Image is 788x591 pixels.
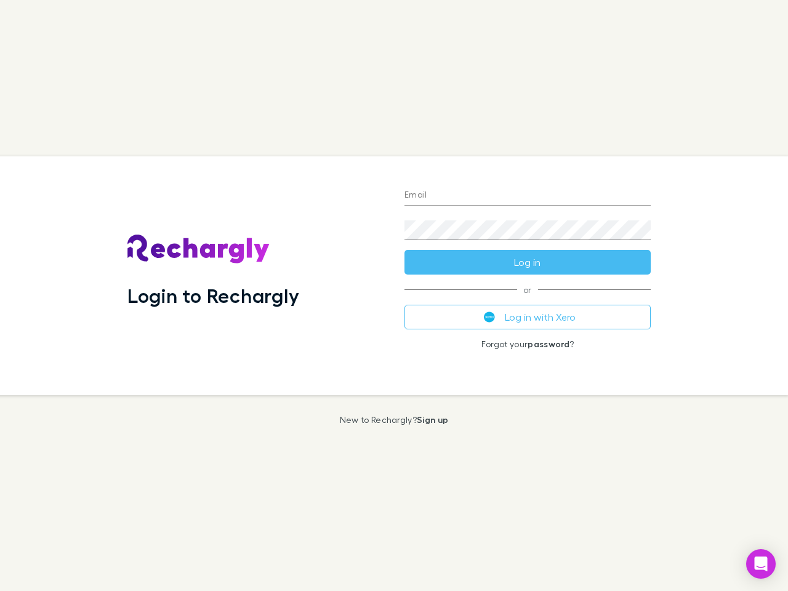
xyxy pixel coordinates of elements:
p: Forgot your ? [404,339,651,349]
h1: Login to Rechargly [127,284,299,307]
span: or [404,289,651,290]
div: Open Intercom Messenger [746,549,776,579]
button: Log in with Xero [404,305,651,329]
a: Sign up [417,414,448,425]
img: Rechargly's Logo [127,235,270,264]
img: Xero's logo [484,312,495,323]
p: New to Rechargly? [340,415,449,425]
a: password [528,339,569,349]
button: Log in [404,250,651,275]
